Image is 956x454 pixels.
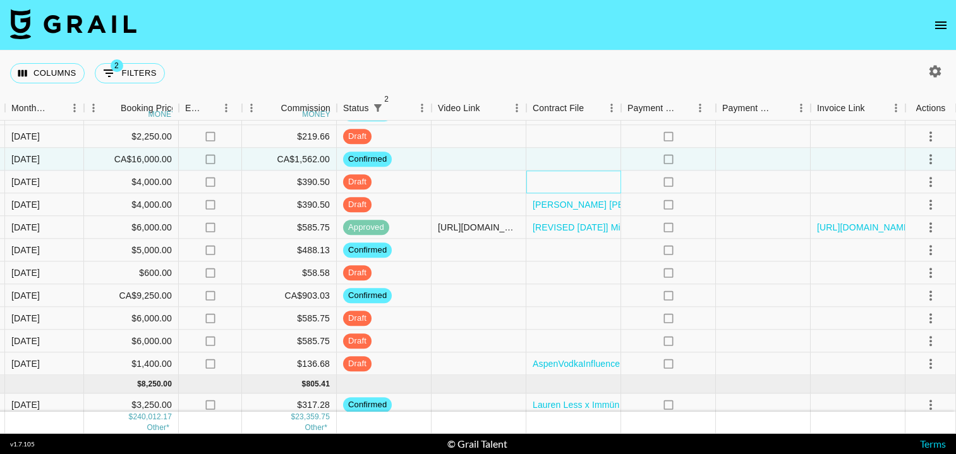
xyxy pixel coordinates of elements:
div: $1,400.00 [84,353,179,376]
span: draft [343,313,372,325]
div: CA$16,000.00 [84,148,179,171]
button: Menu [886,99,905,117]
div: 23,359.75 [295,412,330,422]
div: Oct '25 [11,107,40,120]
button: select merge strategy [920,262,941,284]
span: CA$ 4,319.91 [305,423,327,432]
button: Menu [602,99,621,117]
div: Expenses: Remove Commission? [179,96,242,121]
div: Payment Sent [621,96,716,121]
div: 805.41 [306,379,330,390]
button: Sort [263,99,281,117]
span: approved [343,222,389,234]
div: $ [302,379,306,390]
a: [URL][DOMAIN_NAME] [817,221,912,234]
div: $390.50 [242,171,337,194]
img: Grail Talent [10,9,136,39]
button: Sort [203,99,221,117]
div: CA$903.03 [242,285,337,308]
button: Sort [774,99,792,117]
button: Select columns [10,63,85,83]
button: select merge strategy [920,194,941,215]
span: draft [343,358,372,370]
div: Oct '25 [11,153,40,165]
div: $6,000.00 [84,308,179,330]
div: Oct '25 [11,357,40,370]
div: Oct '25 [11,289,40,302]
div: $3,250.00 [84,394,179,417]
div: CA$1,562.00 [242,148,337,171]
span: confirmed [343,290,392,302]
button: Sort [865,99,883,117]
div: money [148,111,177,118]
a: AspenVodkaInfluencerAgreement.pdf [533,357,682,370]
button: Menu [242,99,261,117]
button: select merge strategy [920,171,941,193]
div: CA$9,250.00 [84,285,179,308]
div: $585.75 [242,217,337,239]
button: Sort [584,99,602,117]
button: Sort [387,99,404,117]
span: draft [343,176,372,188]
div: Oct '25 [11,221,40,234]
div: Video Link [438,96,480,121]
span: confirmed [343,153,392,165]
button: select merge strategy [920,126,941,147]
div: v 1.7.105 [10,440,35,448]
div: $ [129,412,133,422]
div: Payment Sent [627,96,677,121]
span: CA$ 44,250.00 [147,423,169,432]
button: select merge strategy [920,330,941,352]
button: select merge strategy [920,308,941,329]
div: $6,000.00 [84,217,179,239]
div: © Grail Talent [447,438,507,450]
div: money [302,111,330,118]
div: 240,012.17 [133,412,172,422]
div: $ [137,379,142,390]
div: Month Due [11,96,47,121]
span: 2 [380,93,393,105]
button: Menu [413,99,432,117]
div: Invoice Link [817,96,865,121]
a: [REVISED [DATE]] Milan Laser Brand Contract and Agreement 2025.pdf [533,221,823,234]
div: Oct '25 [11,244,40,256]
button: Show filters [369,99,387,117]
div: $6,000.00 [84,330,179,353]
div: Oct '25 [11,335,40,347]
div: Booking Price [121,96,176,121]
div: $219.66 [242,126,337,148]
div: Status [337,96,432,121]
div: Status [343,96,369,121]
div: $488.13 [242,239,337,262]
div: $ [291,412,295,422]
div: Oct '25 [11,198,40,211]
button: select merge strategy [920,239,941,261]
button: Menu [792,99,811,117]
div: 2 active filters [369,99,387,117]
a: Lauren Less x Immün Influencer Agreement (2) (1).docx.pdf [533,398,772,411]
div: $58.58 [242,262,337,285]
div: Contract File [533,96,584,121]
div: Actions [916,96,946,121]
button: Sort [480,99,498,117]
div: Nov '25 [11,398,40,411]
div: $585.75 [242,308,337,330]
button: select merge strategy [920,148,941,170]
button: Menu [691,99,710,117]
button: select merge strategy [920,353,941,374]
button: Menu [84,99,103,117]
button: Sort [103,99,121,117]
div: Expenses: Remove Commission? [185,96,203,121]
div: $5,000.00 [84,239,179,262]
button: Menu [507,99,526,117]
div: $4,000.00 [84,171,179,194]
button: select merge strategy [920,103,941,124]
span: draft [343,199,372,211]
div: $600.00 [84,262,179,285]
span: 2 [111,59,123,72]
div: Month Due [5,96,84,121]
div: $4,000.00 [84,194,179,217]
div: $136.68 [242,353,337,376]
button: select merge strategy [920,285,941,306]
a: Terms [920,438,946,450]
